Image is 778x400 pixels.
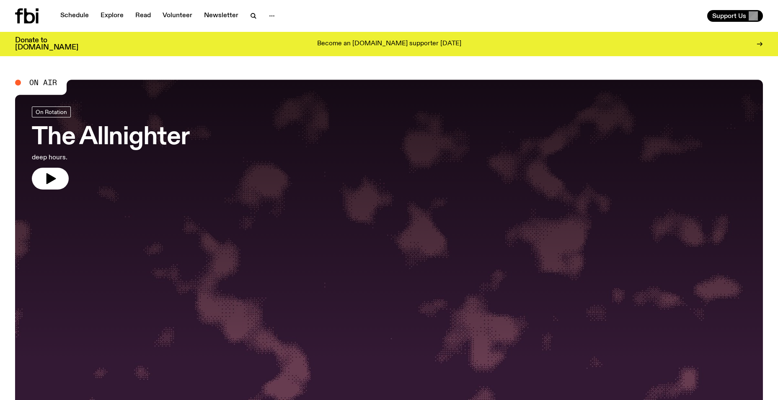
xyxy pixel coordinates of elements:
[29,79,57,86] span: On Air
[36,109,67,115] span: On Rotation
[199,10,243,22] a: Newsletter
[32,106,189,190] a: The Allnighterdeep hours.
[32,153,189,163] p: deep hours.
[130,10,156,22] a: Read
[712,12,746,20] span: Support Us
[32,126,189,149] h3: The Allnighter
[15,37,78,51] h3: Donate to [DOMAIN_NAME]
[96,10,129,22] a: Explore
[158,10,197,22] a: Volunteer
[55,10,94,22] a: Schedule
[317,40,461,48] p: Become an [DOMAIN_NAME] supporter [DATE]
[707,10,763,22] button: Support Us
[32,106,71,117] a: On Rotation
